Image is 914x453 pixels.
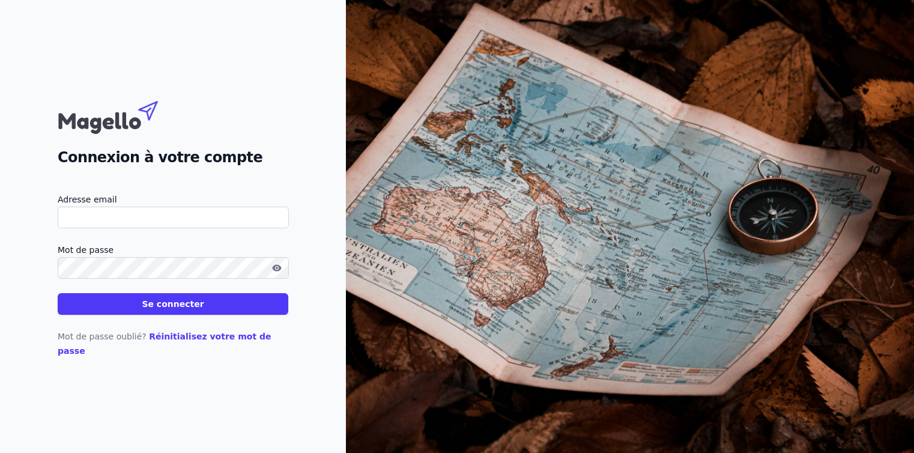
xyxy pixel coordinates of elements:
a: Réinitialisez votre mot de passe [58,332,271,356]
p: Mot de passe oublié? [58,329,288,358]
button: Se connecter [58,293,288,315]
label: Mot de passe [58,243,288,257]
label: Adresse email [58,192,288,207]
h2: Connexion à votre compte [58,147,288,168]
img: Magello [58,95,184,137]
